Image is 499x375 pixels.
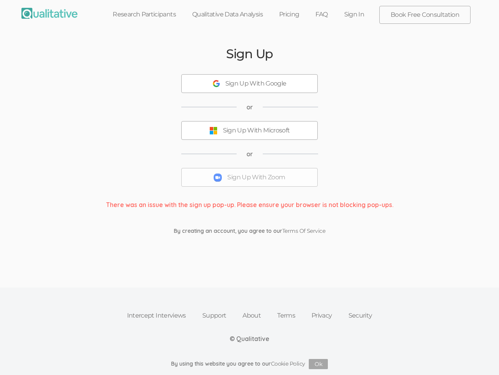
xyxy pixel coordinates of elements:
a: Support [194,307,235,324]
span: or [246,103,253,112]
div: By creating an account, you agree to our [168,227,331,235]
a: Security [340,307,380,324]
h2: Sign Up [226,47,273,61]
div: There was an issue with the sign up pop-up. Please ensure your browser is not blocking pop-ups. [100,200,399,209]
a: Sign In [336,6,373,23]
a: Terms Of Service [282,227,325,234]
div: Sign Up With Google [225,79,287,88]
button: Sign Up With Zoom [181,168,318,187]
a: Pricing [271,6,308,23]
button: Sign Up With Microsoft [181,121,318,140]
button: Ok [309,359,328,369]
a: FAQ [307,6,336,23]
a: Terms [269,307,303,324]
a: Privacy [303,307,340,324]
a: Qualitative Data Analysis [184,6,271,23]
a: Book Free Consultation [380,6,470,23]
a: Cookie Policy [271,360,305,367]
img: Sign Up With Microsoft [209,127,218,135]
div: By using this website you agree to our [171,359,328,369]
a: Research Participants [104,6,184,23]
button: Sign Up With Google [181,74,318,93]
img: Qualitative [21,8,78,19]
div: © Qualitative [230,334,269,343]
iframe: Chat Widget [460,337,499,375]
span: or [246,150,253,159]
a: Intercept Interviews [119,307,194,324]
a: About [234,307,269,324]
div: Sign Up With Microsoft [223,126,290,135]
img: Sign Up With Zoom [214,173,222,182]
img: Sign Up With Google [213,80,220,87]
div: Sign Up With Zoom [227,173,285,182]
